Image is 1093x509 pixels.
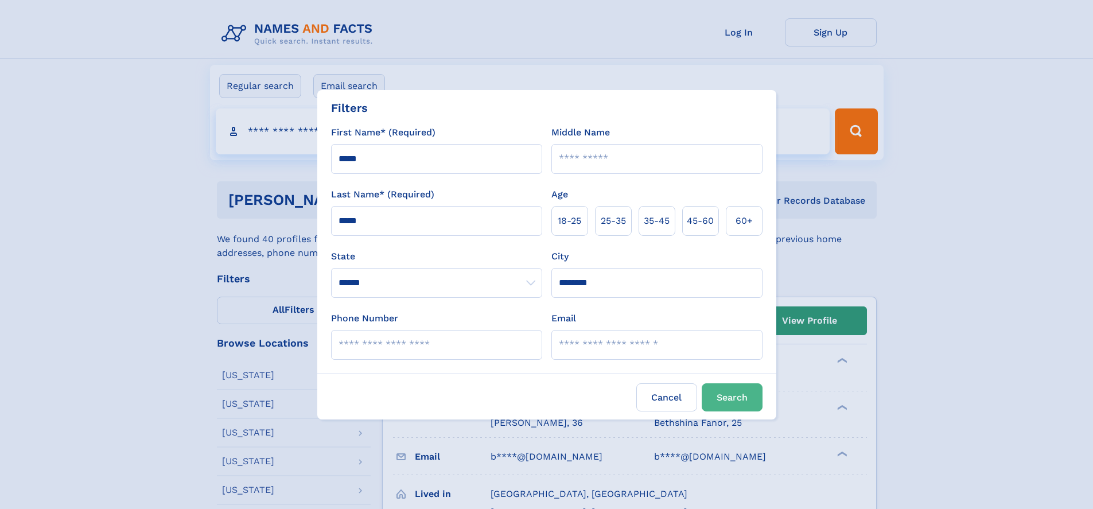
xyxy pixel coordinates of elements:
[601,214,626,228] span: 25‑35
[551,126,610,139] label: Middle Name
[702,383,763,411] button: Search
[551,312,576,325] label: Email
[551,250,569,263] label: City
[558,214,581,228] span: 18‑25
[331,99,368,116] div: Filters
[551,188,568,201] label: Age
[736,214,753,228] span: 60+
[644,214,670,228] span: 35‑45
[636,383,697,411] label: Cancel
[331,188,434,201] label: Last Name* (Required)
[331,126,435,139] label: First Name* (Required)
[687,214,714,228] span: 45‑60
[331,250,542,263] label: State
[331,312,398,325] label: Phone Number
